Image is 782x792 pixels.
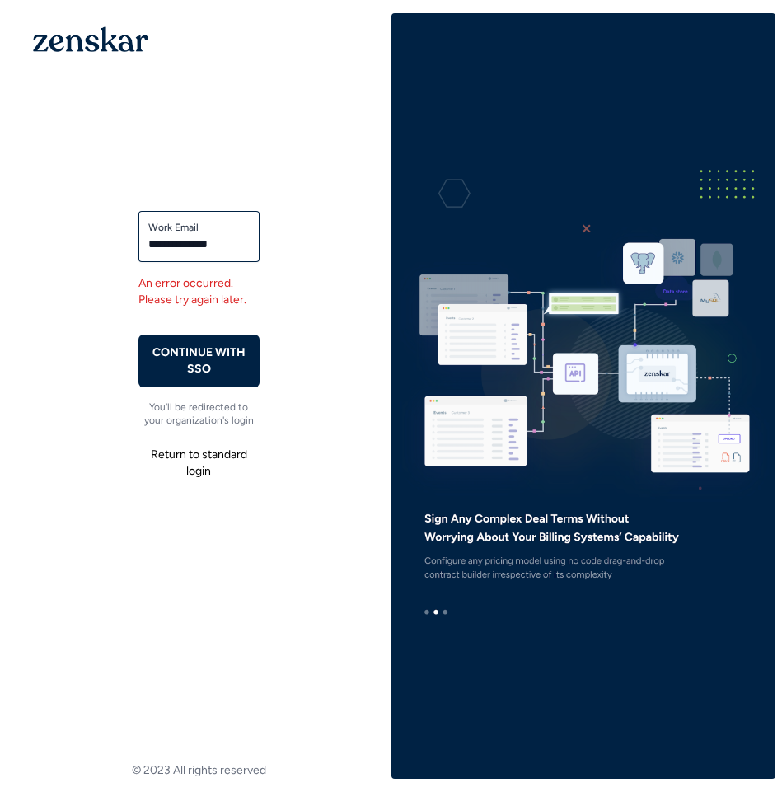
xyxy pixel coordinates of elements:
footer: © 2023 All rights reserved [7,762,391,779]
p: CONTINUE WITH SSO [152,344,246,377]
button: CONTINUE WITH SSO [138,335,260,387]
p: You'll be redirected to your organization's login [138,401,260,427]
label: Work Email [148,221,250,234]
button: Return to standard login [138,440,260,486]
img: 1OGAJ2xQqyY4LXKgY66KYq0eOWRCkrZdAb3gUhuVAqdWPZE9SRJmCz+oDMSn4zDLXe31Ii730ItAGKgCKgCCgCikA4Av8PJUP... [33,26,148,52]
div: An error occurred. Please try again later. [138,275,260,308]
img: e3ZQAAAMhDCM8y96E9JIIDxLgAABAgQIECBAgAABAgQyAoJA5mpDCRAgQIAAAQIECBAgQIAAAQIECBAgQKAsIAiU37edAAECB... [391,149,776,643]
